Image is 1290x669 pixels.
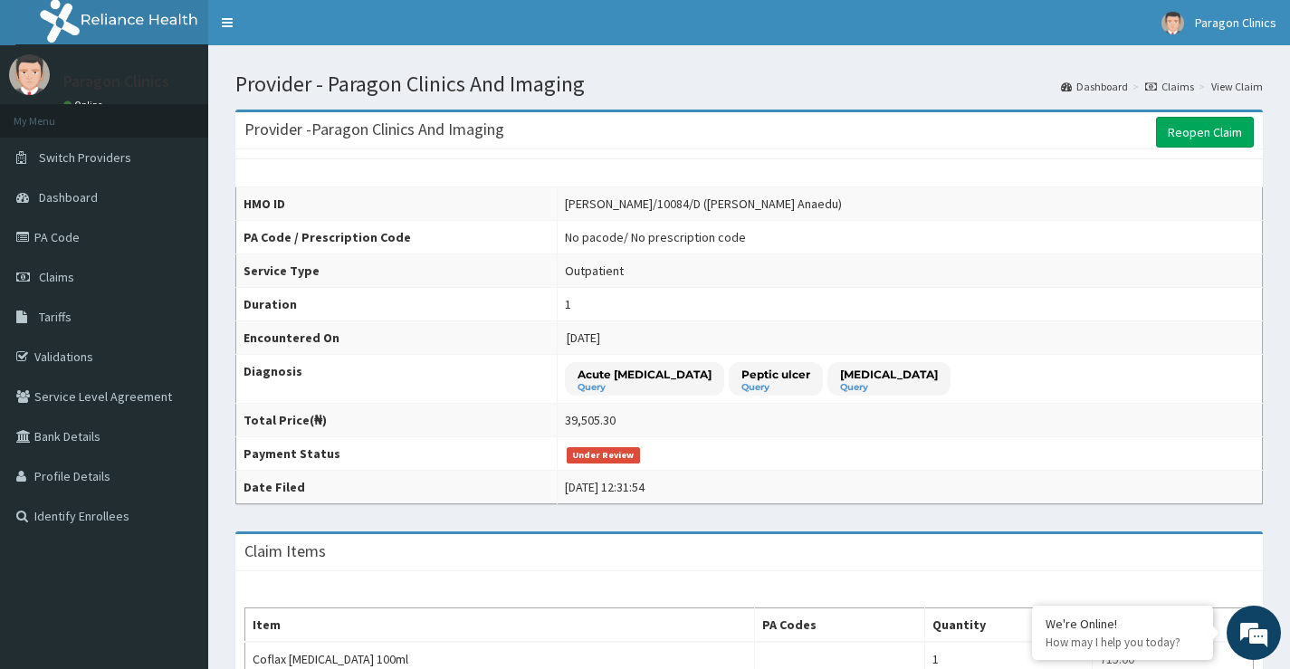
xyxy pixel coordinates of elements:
span: Paragon Clinics [1195,14,1276,31]
div: 39,505.30 [565,411,616,429]
div: Outpatient [565,262,624,280]
a: Online [63,99,107,111]
h1: Provider - Paragon Clinics And Imaging [235,72,1263,96]
p: Acute [MEDICAL_DATA] [578,367,712,382]
th: Encountered On [236,321,558,355]
th: Item [245,608,755,643]
th: Date Filed [236,471,558,504]
span: Under Review [567,447,640,464]
small: Query [840,383,938,392]
a: Reopen Claim [1156,117,1254,148]
a: Claims [1145,79,1194,94]
p: Paragon Clinics [63,73,169,90]
small: Query [741,383,810,392]
th: Total Price(₦) [236,404,558,437]
th: HMO ID [236,187,558,221]
th: PA Codes [755,608,925,643]
div: [DATE] 12:31:54 [565,478,645,496]
th: Payment Status [236,437,558,471]
span: [DATE] [567,330,600,346]
div: [PERSON_NAME]/10084/D ([PERSON_NAME] Anaedu) [565,195,842,213]
div: No pacode / No prescription code [565,228,746,246]
th: Service Type [236,254,558,288]
div: We're Online! [1046,616,1199,632]
h3: Claim Items [244,543,326,559]
img: User Image [9,54,50,95]
img: User Image [1161,12,1184,34]
small: Query [578,383,712,392]
th: Quantity [924,608,1092,643]
span: Switch Providers [39,149,131,166]
p: [MEDICAL_DATA] [840,367,938,382]
span: Dashboard [39,189,98,205]
a: View Claim [1211,79,1263,94]
a: Dashboard [1061,79,1128,94]
th: Duration [236,288,558,321]
h3: Provider - Paragon Clinics And Imaging [244,121,504,138]
p: Peptic ulcer [741,367,810,382]
p: How may I help you today? [1046,635,1199,650]
th: Diagnosis [236,355,558,404]
div: 1 [565,295,571,313]
span: Tariffs [39,309,72,325]
span: Claims [39,269,74,285]
th: PA Code / Prescription Code [236,221,558,254]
